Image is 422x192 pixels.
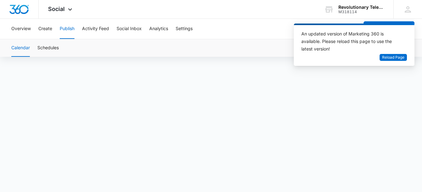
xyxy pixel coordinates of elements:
[60,19,74,39] button: Publish
[364,21,414,36] button: Create a Post
[338,5,384,10] div: account name
[380,54,407,61] button: Reload Page
[176,19,193,39] button: Settings
[38,19,52,39] button: Create
[382,55,404,61] span: Reload Page
[117,19,142,39] button: Social Inbox
[301,30,399,53] div: An updated version of Marketing 360 is available. Please reload this page to use the latest version!
[82,19,109,39] button: Activity Feed
[11,39,30,57] button: Calendar
[338,10,384,14] div: account id
[48,6,65,12] span: Social
[37,39,59,57] button: Schedules
[11,19,31,39] button: Overview
[149,19,168,39] button: Analytics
